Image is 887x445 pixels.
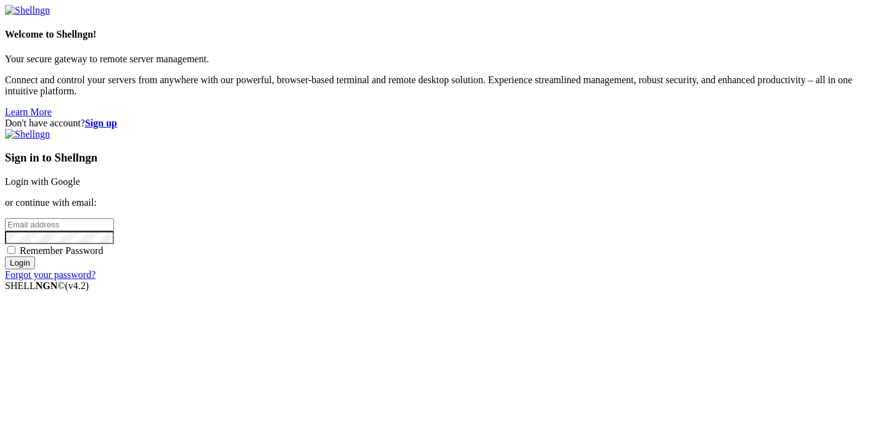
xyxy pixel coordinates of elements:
p: or continue with email: [5,197,882,208]
b: NGN [36,280,58,291]
a: Sign up [85,118,117,128]
h3: Sign in to Shellngn [5,151,882,165]
input: Email address [5,218,114,231]
h4: Welcome to Shellngn! [5,29,882,40]
img: Shellngn [5,129,50,140]
input: Remember Password [7,246,15,254]
a: Learn More [5,107,52,117]
p: Connect and control your servers from anywhere with our powerful, browser-based terminal and remo... [5,75,882,97]
span: 4.2.0 [65,280,89,291]
span: SHELL © [5,280,89,291]
a: Forgot your password? [5,269,95,280]
p: Your secure gateway to remote server management. [5,54,882,65]
img: Shellngn [5,5,50,16]
div: Don't have account? [5,118,882,129]
span: Remember Password [20,245,103,256]
a: Login with Google [5,176,80,187]
input: Login [5,256,35,269]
